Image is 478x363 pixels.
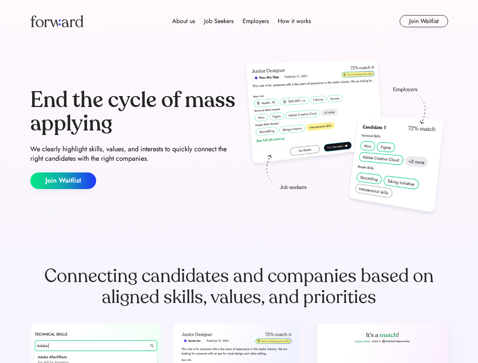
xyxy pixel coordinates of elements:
div: How it works [278,17,311,26]
div: End the cycle of mass applying [30,88,236,135]
button: Join Waitlist [400,15,448,27]
button: Join Waitlist [30,172,96,189]
div: Job Seekers [204,17,234,26]
div: Connecting candidates and companies based on aligned skills, values, and priorities [30,265,448,308]
img: Forward logo [30,15,83,27]
img: hero-image.png [242,57,448,220]
div: About us [172,17,195,26]
div: We clearly highlight skills, values, and interests to quickly connect the right candidates with t... [30,144,236,163]
div: Employers [243,17,269,26]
